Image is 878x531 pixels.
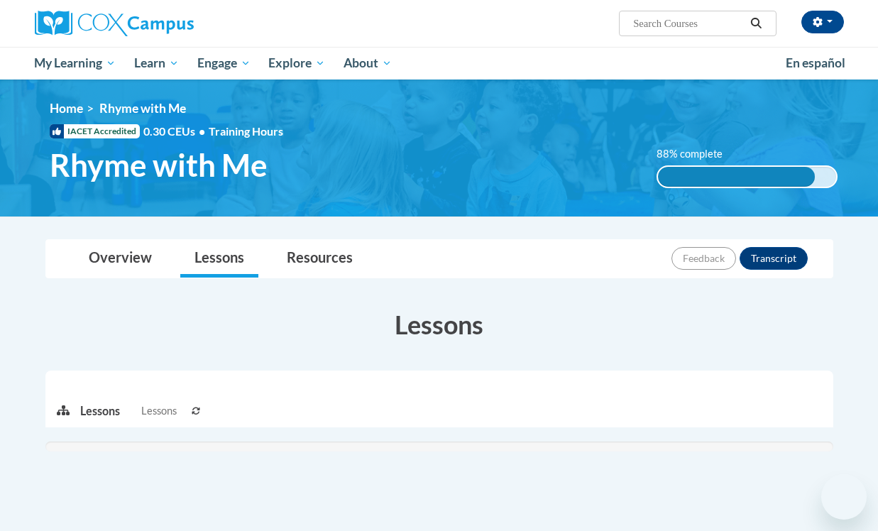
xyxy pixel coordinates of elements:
label: 88% complete [657,146,738,162]
img: Cox Campus [35,11,194,36]
span: Learn [134,55,179,72]
iframe: Button to launch messaging window [821,474,867,520]
a: En español [777,48,855,78]
span: My Learning [34,55,116,72]
a: Engage [188,47,260,80]
a: Lessons [180,240,258,278]
button: Search [745,15,767,32]
a: Home [50,101,83,116]
button: Transcript [740,247,808,270]
span: Explore [268,55,325,72]
span: About [344,55,392,72]
input: Search Courses [632,15,745,32]
div: 88% complete [658,167,815,187]
span: Rhyme with Me [50,146,268,184]
h3: Lessons [45,307,833,342]
span: 0.30 CEUs [143,124,209,139]
button: Feedback [671,247,736,270]
span: Engage [197,55,251,72]
span: Rhyme with Me [99,101,186,116]
a: About [334,47,401,80]
a: Overview [75,240,166,278]
span: Lessons [141,403,177,419]
a: Explore [259,47,334,80]
a: Cox Campus [35,11,290,36]
a: Learn [125,47,188,80]
button: Account Settings [801,11,844,33]
a: My Learning [26,47,126,80]
div: Main menu [24,47,855,80]
a: Resources [273,240,367,278]
p: Lessons [80,403,120,419]
span: IACET Accredited [50,124,140,138]
span: • [199,124,205,138]
span: Training Hours [209,124,283,138]
span: En español [786,55,845,70]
